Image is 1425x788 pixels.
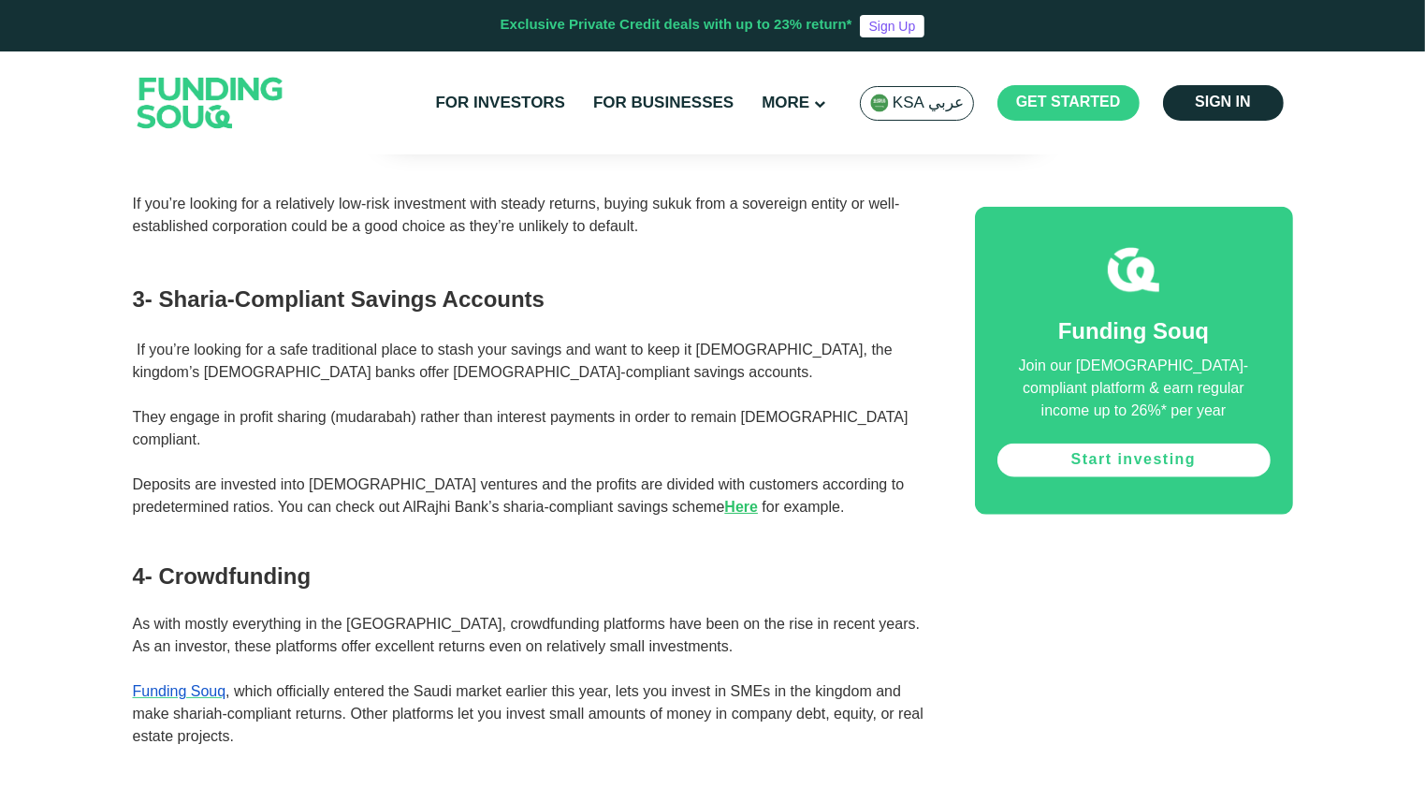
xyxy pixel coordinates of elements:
div: Join our [DEMOGRAPHIC_DATA]-compliant platform & earn regular income up to 26%* per year [997,355,1271,422]
span: As with mostly everything in the [GEOGRAPHIC_DATA], crowdfunding platforms have been on the rise ... [133,616,921,654]
span: Funding Souq [1058,321,1209,343]
a: Sign in [1163,85,1284,121]
span: Sign in [1195,95,1251,109]
span: They engage in profit sharing (mudarabah) rather than interest payments in order to remain [DEMOG... [133,409,909,447]
span: 3- Sharia-Compliant Savings Accounts [133,286,545,312]
span: , which officially entered the Saudi market earlier this year, lets you invest in SMEs in the kin... [133,683,923,744]
a: Start investing [997,443,1271,476]
span: 4- Crowdfunding [133,563,312,589]
a: For Businesses [589,88,738,119]
span: More [762,95,809,111]
a: For Investors [431,88,571,119]
span: If you’re looking for a relatively low-risk investment with steady returns, buying sukuk from a s... [133,196,900,234]
span: KSA عربي [893,93,964,114]
span: If you’re looking for a safe traditional place to stash your savings and want to keep it [DEMOGRA... [133,342,893,380]
a: Sign Up [860,15,925,37]
img: SA Flag [870,94,889,112]
span: Deposits are invested into [DEMOGRAPHIC_DATA] ventures and the profits are divided with customers... [133,476,905,515]
img: fsicon [1108,243,1159,295]
a: Here [724,499,758,515]
img: Logo [119,55,302,150]
span: Get started [1016,95,1121,109]
div: Exclusive Private Credit deals with up to 23% return* [501,15,852,36]
a: Funding Souq [133,683,226,699]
